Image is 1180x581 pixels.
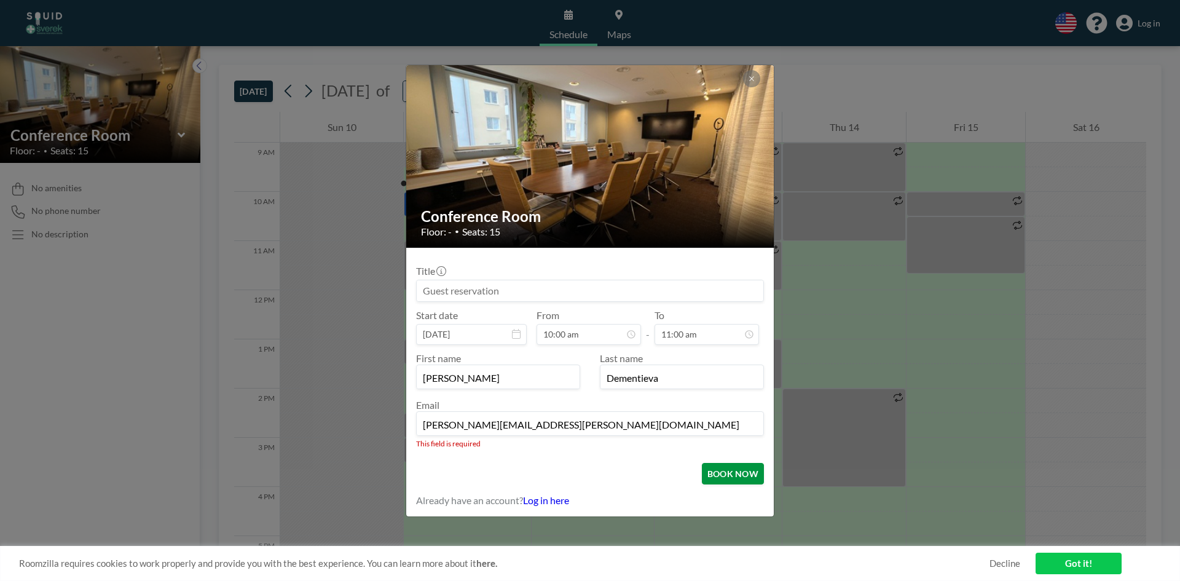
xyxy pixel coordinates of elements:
a: Log in here [523,494,569,506]
span: - [646,314,650,341]
span: • [455,227,459,236]
div: This field is required [416,439,764,448]
label: Start date [416,309,458,322]
input: Last name [600,368,763,389]
a: Decline [989,558,1020,569]
label: Email [416,399,439,411]
input: Email [417,414,763,435]
label: From [537,309,559,322]
span: Roomzilla requires cookies to work properly and provide you with the best experience. You can lea... [19,558,989,569]
img: 537.JPG [406,18,775,294]
label: Title [416,265,445,277]
span: Already have an account? [416,494,523,507]
span: Floor: - [421,226,452,238]
input: Guest reservation [417,280,763,301]
input: First name [417,368,580,389]
label: Last name [600,352,643,364]
a: Got it! [1036,553,1122,574]
button: BOOK NOW [702,463,764,484]
h2: Conference Room [421,207,760,226]
a: here. [476,558,497,569]
span: Seats: 15 [462,226,500,238]
label: First name [416,352,461,364]
label: To [655,309,664,322]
